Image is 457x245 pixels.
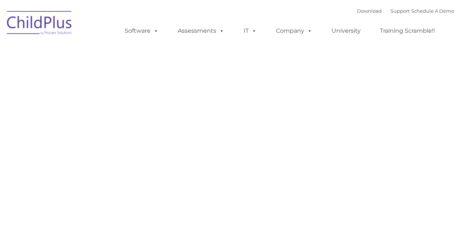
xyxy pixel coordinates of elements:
a: Download [357,8,382,14]
a: Schedule A Demo [411,8,454,14]
a: Assessments [171,24,232,38]
a: University [324,24,368,38]
a: IT [236,24,264,38]
img: ChildPlus by Procare Solutions [3,6,76,42]
a: Software [117,24,166,38]
font: | [357,8,454,14]
a: Training Scramble!! [373,24,442,38]
a: Company [269,24,320,38]
a: Support [390,8,410,14]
